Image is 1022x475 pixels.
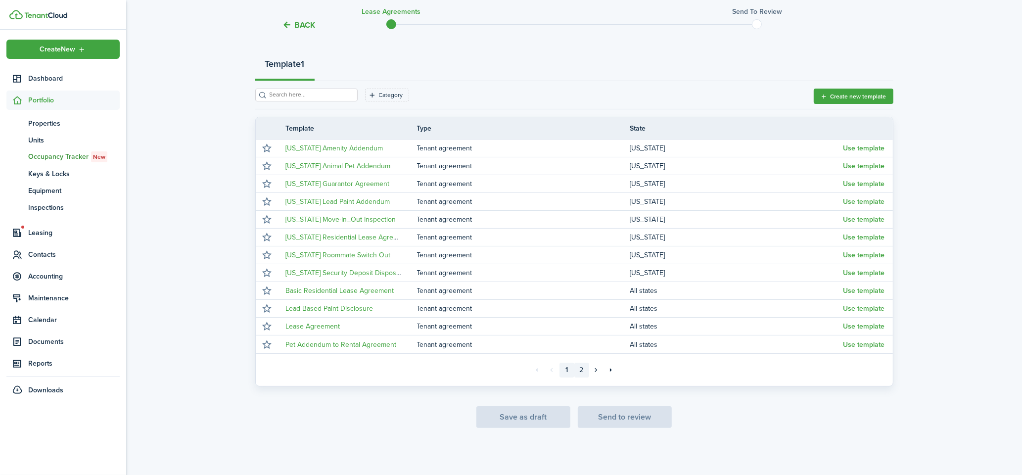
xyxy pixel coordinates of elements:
td: [US_STATE] [630,248,843,262]
button: Use template [843,341,885,349]
td: Tenant agreement [417,213,630,226]
button: Mark as favourite [260,248,274,262]
span: New [93,152,105,161]
a: [US_STATE] Lead Paint Addendum [286,196,390,207]
a: [US_STATE] Move-In_Out Inspection [286,214,396,225]
button: Use template [843,198,885,206]
button: Mark as favourite [260,195,274,209]
th: State [630,123,843,134]
button: Mark as favourite [260,142,274,155]
th: Template [279,123,417,134]
td: Tenant agreement [417,195,630,208]
th: Type [417,123,630,134]
td: Tenant agreement [417,320,630,333]
a: Inspections [6,199,120,216]
td: [US_STATE] [630,159,843,173]
td: [US_STATE] [630,213,843,226]
h3: Lease Agreements [362,6,420,17]
td: Tenant agreement [417,302,630,315]
button: Mark as favourite [260,337,274,351]
img: TenantCloud [9,10,23,19]
span: Maintenance [28,293,120,303]
button: Use template [843,305,885,313]
td: [US_STATE] [630,142,843,155]
a: Lease Agreement [286,321,340,332]
span: Keys & Locks [28,169,120,179]
td: Tenant agreement [417,159,630,173]
button: Use template [843,323,885,331]
a: Dashboard [6,69,120,88]
a: Next [589,363,604,378]
a: Equipment [6,182,120,199]
button: Use template [843,162,885,170]
button: Mark as favourite [260,266,274,280]
span: Dashboard [28,73,120,84]
button: Back [282,20,316,30]
td: [US_STATE] [630,177,843,190]
button: Use template [843,216,885,224]
button: Mark as favourite [260,284,274,298]
button: Create new template [814,89,893,104]
img: TenantCloud [24,12,67,18]
a: [US_STATE] Security Deposit Disposition [286,268,410,278]
a: Lead-Based Paint Disclosure [286,303,373,314]
button: Use template [843,251,885,259]
span: Inspections [28,202,120,213]
span: Occupancy Tracker [28,151,120,162]
button: Mark as favourite [260,177,274,191]
span: Documents [28,336,120,347]
a: Properties [6,115,120,132]
button: Mark as favourite [260,213,274,227]
a: Reports [6,354,120,373]
a: Pet Addendum to Rental Agreement [286,339,397,350]
button: Use template [843,180,885,188]
button: Mark as favourite [260,159,274,173]
button: Use template [843,287,885,295]
h3: Send to review [732,6,782,17]
a: Units [6,132,120,148]
span: Contacts [28,249,120,260]
td: [US_STATE] [630,266,843,280]
span: Equipment [28,186,120,196]
td: All states [630,302,843,315]
a: Keys & Locks [6,165,120,182]
a: 1 [559,363,574,378]
a: [US_STATE] Animal Pet Addendum [286,161,391,171]
button: Mark as favourite [260,320,274,333]
a: Basic Residential Lease Agreement [286,285,394,296]
a: First [530,363,545,378]
span: Leasing [28,228,120,238]
filter-tag: Open filter [365,89,409,101]
strong: 1 [301,57,305,71]
a: Last [604,363,619,378]
a: Occupancy TrackerNew [6,148,120,165]
td: [US_STATE] [630,231,843,244]
span: Accounting [28,271,120,282]
a: 2 [574,363,589,378]
span: Calendar [28,315,120,325]
button: Mark as favourite [260,302,274,316]
a: [US_STATE] Guarantor Agreement [286,179,390,189]
td: Tenant agreement [417,338,630,351]
td: All states [630,338,843,351]
span: Downloads [28,385,63,395]
td: Tenant agreement [417,177,630,190]
td: Tenant agreement [417,266,630,280]
input: Search here... [267,90,354,99]
span: Properties [28,118,120,129]
td: Tenant agreement [417,231,630,244]
a: [US_STATE] Roommate Switch Out [286,250,391,260]
button: Use template [843,269,885,277]
button: Mark as favourite [260,231,274,244]
a: [US_STATE] Amenity Addendum [286,143,383,153]
span: Portfolio [28,95,120,105]
td: [US_STATE] [630,195,843,208]
a: [US_STATE] Residential Lease Agreement [286,232,413,242]
td: Tenant agreement [417,142,630,155]
button: Use template [843,234,885,241]
td: All states [630,284,843,297]
button: Use template [843,144,885,152]
filter-tag-label: Category [379,91,403,99]
td: Tenant agreement [417,248,630,262]
span: Units [28,135,120,145]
